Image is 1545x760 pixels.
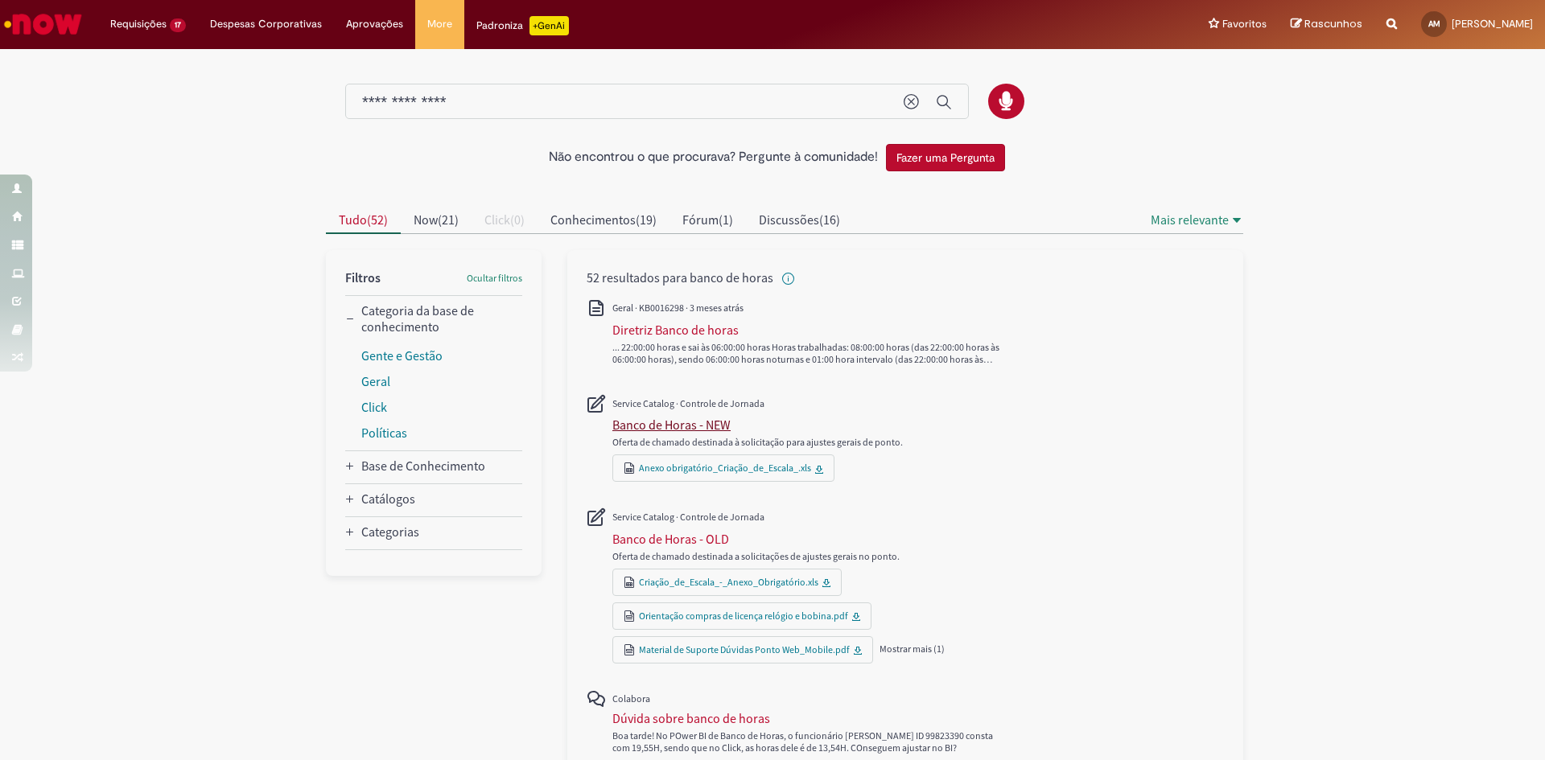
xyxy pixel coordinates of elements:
[2,8,84,40] img: ServiceNow
[476,16,569,35] div: Padroniza
[170,18,186,32] span: 17
[529,16,569,35] p: +GenAi
[110,16,167,32] span: Requisições
[886,144,1005,171] button: Fazer uma Pergunta
[549,150,878,165] h2: Não encontrou o que procurava? Pergunte à comunidade!
[346,16,403,32] span: Aprovações
[1452,17,1533,31] span: [PERSON_NAME]
[1222,16,1267,32] span: Favoritos
[1428,18,1440,29] span: AM
[1304,16,1362,31] span: Rascunhos
[210,16,322,32] span: Despesas Corporativas
[427,16,452,32] span: More
[1291,17,1362,32] a: Rascunhos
